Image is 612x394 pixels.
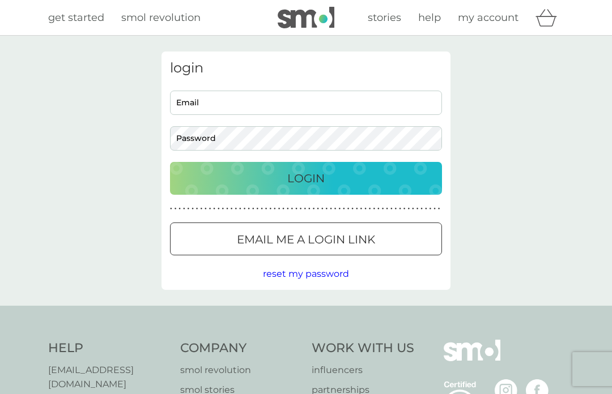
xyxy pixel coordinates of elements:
[48,11,104,24] span: get started
[317,206,319,212] p: ●
[205,206,207,212] p: ●
[48,363,169,392] a: [EMAIL_ADDRESS][DOMAIN_NAME]
[295,206,297,212] p: ●
[170,162,442,195] button: Login
[300,206,302,212] p: ●
[226,206,228,212] p: ●
[252,206,254,212] p: ●
[263,267,349,281] button: reset my password
[382,206,384,212] p: ●
[278,7,334,28] img: smol
[368,10,401,26] a: stories
[170,206,172,212] p: ●
[356,206,358,212] p: ●
[412,206,414,212] p: ●
[334,206,337,212] p: ●
[347,206,350,212] p: ●
[351,206,354,212] p: ●
[248,206,250,212] p: ●
[178,206,181,212] p: ●
[48,10,104,26] a: get started
[458,11,518,24] span: my account
[121,11,201,24] span: smol revolution
[338,206,341,212] p: ●
[430,206,432,212] p: ●
[213,206,215,212] p: ●
[200,206,202,212] p: ●
[287,169,325,187] p: Login
[416,206,419,212] p: ●
[364,206,367,212] p: ●
[237,230,375,249] p: Email me a login link
[326,206,328,212] p: ●
[196,206,198,212] p: ●
[183,206,185,212] p: ●
[180,340,301,357] h4: Company
[418,10,441,26] a: help
[458,10,518,26] a: my account
[369,206,371,212] p: ●
[373,206,375,212] p: ●
[188,206,190,212] p: ●
[395,206,397,212] p: ●
[304,206,306,212] p: ●
[274,206,276,212] p: ●
[407,206,410,212] p: ●
[433,206,436,212] p: ●
[257,206,259,212] p: ●
[192,206,194,212] p: ●
[263,268,349,279] span: reset my password
[313,206,315,212] p: ●
[420,206,423,212] p: ●
[222,206,224,212] p: ●
[269,206,271,212] p: ●
[282,206,284,212] p: ●
[308,206,311,212] p: ●
[170,222,442,255] button: Email me a login link
[235,206,237,212] p: ●
[170,60,442,76] h3: login
[312,340,414,357] h4: Work With Us
[321,206,324,212] p: ●
[368,11,401,24] span: stories
[239,206,241,212] p: ●
[386,206,388,212] p: ●
[343,206,345,212] p: ●
[399,206,401,212] p: ●
[438,206,440,212] p: ●
[261,206,263,212] p: ●
[444,340,500,378] img: smol
[377,206,380,212] p: ●
[287,206,289,212] p: ●
[265,206,267,212] p: ●
[244,206,246,212] p: ●
[330,206,332,212] p: ●
[278,206,280,212] p: ●
[291,206,294,212] p: ●
[425,206,427,212] p: ●
[360,206,363,212] p: ●
[231,206,233,212] p: ●
[209,206,211,212] p: ●
[403,206,406,212] p: ●
[180,363,301,378] a: smol revolution
[48,340,169,357] h4: Help
[175,206,177,212] p: ●
[418,11,441,24] span: help
[390,206,393,212] p: ●
[535,6,564,29] div: basket
[218,206,220,212] p: ●
[312,363,414,378] a: influencers
[121,10,201,26] a: smol revolution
